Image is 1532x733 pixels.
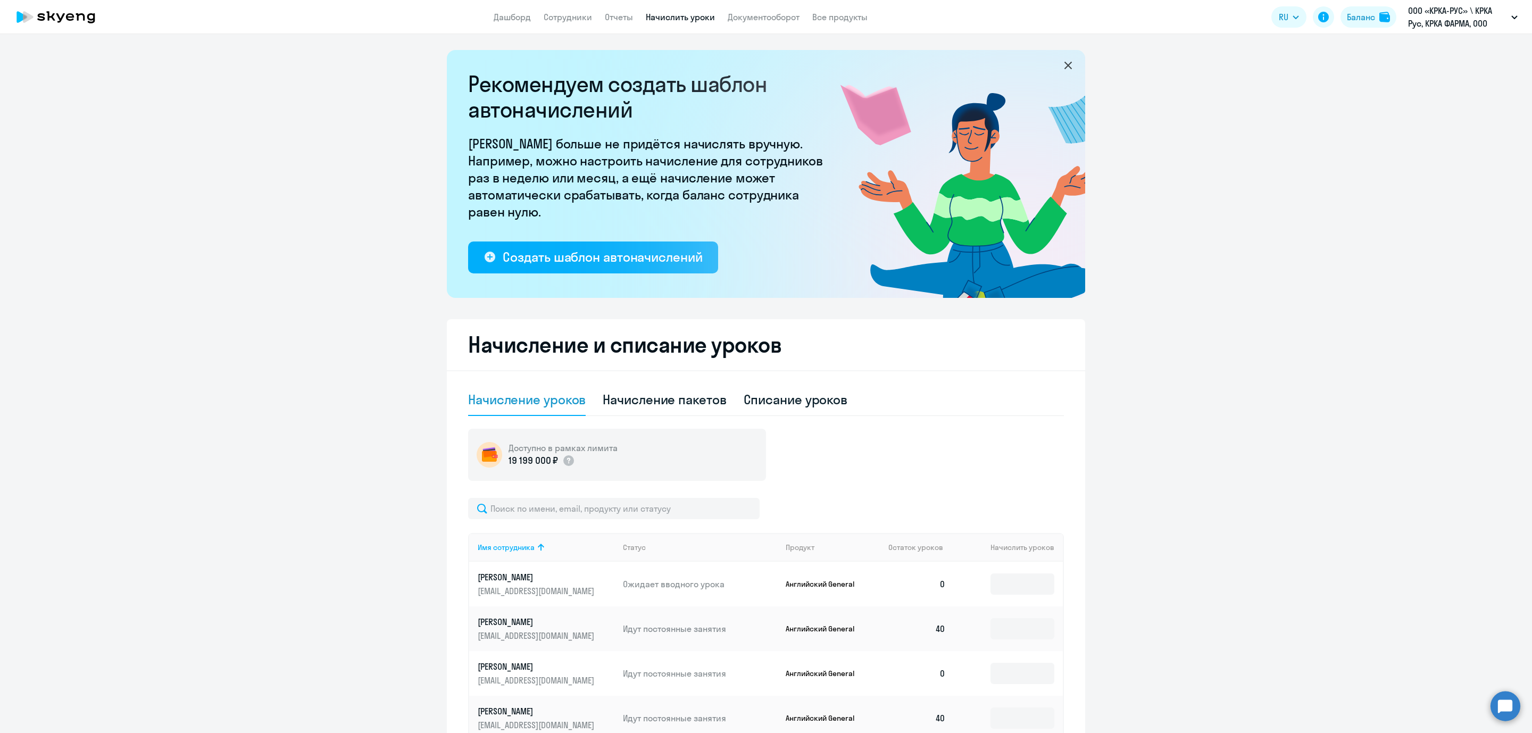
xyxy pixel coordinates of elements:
div: Статус [623,543,777,552]
a: [PERSON_NAME][EMAIL_ADDRESS][DOMAIN_NAME] [478,661,614,686]
p: [PERSON_NAME] [478,571,597,583]
th: Начислить уроков [954,533,1063,562]
a: Документооборот [728,12,800,22]
a: Начислить уроки [646,12,715,22]
td: 40 [880,606,954,651]
a: Все продукты [812,12,868,22]
a: Дашборд [494,12,531,22]
p: [EMAIL_ADDRESS][DOMAIN_NAME] [478,674,597,686]
div: Баланс [1347,11,1375,23]
button: RU [1271,6,1306,28]
h5: Доступно в рамках лимита [509,442,618,454]
p: ООО «КРКА-РУС» \ КРКА Рус, КРКА ФАРМА, ООО [1408,4,1507,30]
td: 0 [880,562,954,606]
p: Английский General [786,713,865,723]
p: [PERSON_NAME] [478,616,597,628]
button: Балансbalance [1340,6,1396,28]
a: [PERSON_NAME][EMAIL_ADDRESS][DOMAIN_NAME] [478,571,614,597]
div: Статус [623,543,646,552]
h2: Рекомендуем создать шаблон автоначислений [468,71,830,122]
img: wallet-circle.png [477,442,502,468]
p: [EMAIL_ADDRESS][DOMAIN_NAME] [478,585,597,597]
div: Начисление уроков [468,391,586,408]
div: Остаток уроков [888,543,954,552]
p: Идут постоянные занятия [623,668,777,679]
div: Продукт [786,543,814,552]
p: Английский General [786,624,865,634]
a: [PERSON_NAME][EMAIL_ADDRESS][DOMAIN_NAME] [478,616,614,642]
p: Идут постоянные занятия [623,623,777,635]
td: 0 [880,651,954,696]
a: [PERSON_NAME][EMAIL_ADDRESS][DOMAIN_NAME] [478,705,614,731]
a: Сотрудники [544,12,592,22]
p: [PERSON_NAME] больше не придётся начислять вручную. Например, можно настроить начисление для сотр... [468,135,830,220]
a: Отчеты [605,12,633,22]
button: Создать шаблон автоначислений [468,241,718,273]
div: Создать шаблон автоначислений [503,248,702,265]
p: Идут постоянные занятия [623,712,777,724]
p: Английский General [786,579,865,589]
p: [EMAIL_ADDRESS][DOMAIN_NAME] [478,630,597,642]
div: Имя сотрудника [478,543,535,552]
input: Поиск по имени, email, продукту или статусу [468,498,760,519]
div: Имя сотрудника [478,543,614,552]
div: Продукт [786,543,880,552]
button: ООО «КРКА-РУС» \ КРКА Рус, КРКА ФАРМА, ООО [1403,4,1523,30]
p: [EMAIL_ADDRESS][DOMAIN_NAME] [478,719,597,731]
h2: Начисление и списание уроков [468,332,1064,357]
p: [PERSON_NAME] [478,661,597,672]
span: RU [1279,11,1288,23]
img: balance [1379,12,1390,22]
p: 19 199 000 ₽ [509,454,558,468]
span: Остаток уроков [888,543,943,552]
div: Начисление пакетов [603,391,726,408]
p: Английский General [786,669,865,678]
div: Списание уроков [744,391,848,408]
p: [PERSON_NAME] [478,705,597,717]
p: Ожидает вводного урока [623,578,777,590]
